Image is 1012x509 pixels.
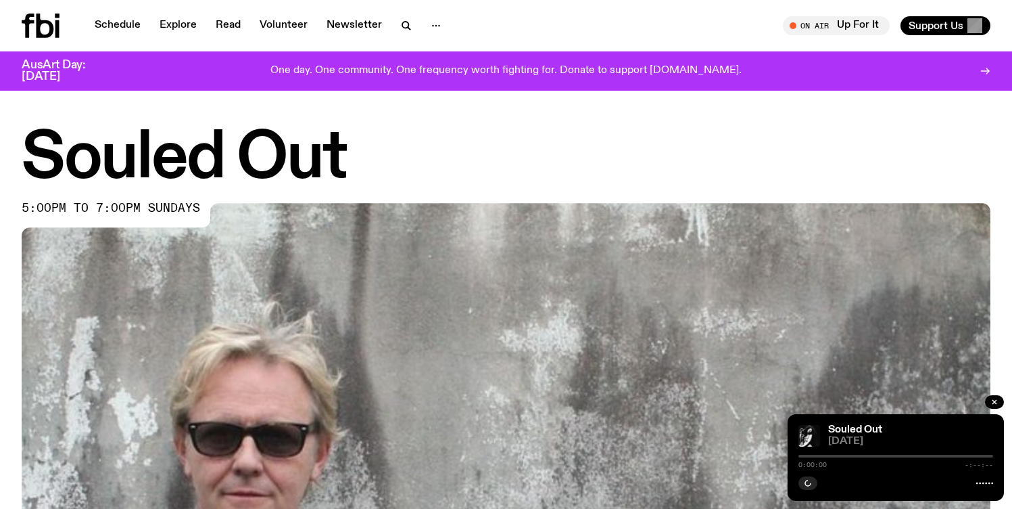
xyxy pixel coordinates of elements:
[783,16,890,35] button: On AirUp For It
[22,60,108,83] h3: AusArt Day: [DATE]
[22,203,200,214] span: 5:00pm to 7:00pm sundays
[798,462,827,468] span: 0:00:00
[251,16,316,35] a: Volunteer
[828,424,882,435] a: Souled Out
[151,16,205,35] a: Explore
[900,16,990,35] button: Support Us
[965,462,993,468] span: -:--:--
[909,20,963,32] span: Support Us
[208,16,249,35] a: Read
[318,16,390,35] a: Newsletter
[87,16,149,35] a: Schedule
[828,437,993,447] span: [DATE]
[22,129,990,190] h1: Souled Out
[270,65,742,77] p: One day. One community. One frequency worth fighting for. Donate to support [DOMAIN_NAME].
